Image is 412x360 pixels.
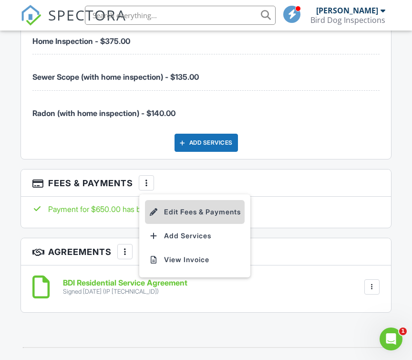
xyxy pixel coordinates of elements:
[32,204,380,214] div: Payment for $650.00 has been received.
[21,5,41,26] img: The Best Home Inspection Software - Spectora
[85,6,276,25] input: Search everything...
[32,19,380,54] li: Service: Home Inspection
[48,5,126,25] span: SPECTORA
[21,238,391,265] h3: Agreements
[380,328,402,350] iframe: Intercom live chat
[316,6,378,15] div: [PERSON_NAME]
[32,54,380,90] li: Service: Sewer Scope (with home inspection)
[21,13,126,33] a: SPECTORA
[63,279,187,296] a: BDI Residential Service Agreement Signed [DATE] (IP [TECHNICAL_ID])
[32,108,175,118] span: Radon (with home inspection) - $140.00
[63,288,187,296] div: Signed [DATE] (IP [TECHNICAL_ID])
[175,134,238,152] div: Add Services
[32,36,130,46] span: Home Inspection - $375.00
[21,169,391,197] h3: Fees & Payments
[32,72,199,82] span: Sewer Scope (with home inspection) - $135.00
[63,279,187,287] h6: BDI Residential Service Agreement
[399,328,407,335] span: 1
[32,91,380,126] li: Service: Radon (with home inspection)
[310,15,385,25] div: Bird Dog Inspections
